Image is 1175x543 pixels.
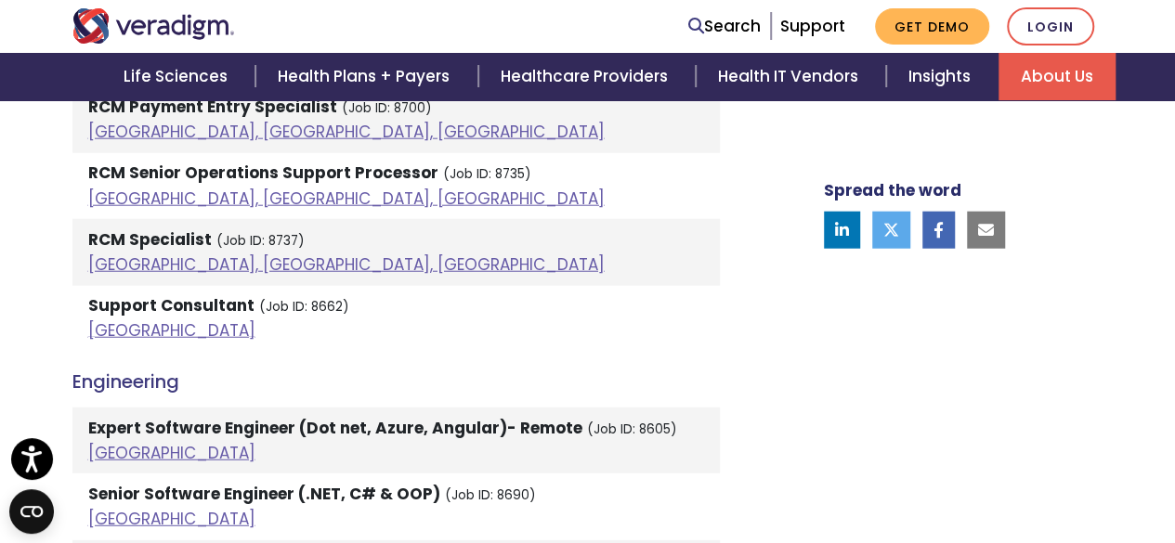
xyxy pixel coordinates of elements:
[688,14,761,39] a: Search
[342,99,432,117] small: (Job ID: 8700)
[88,228,212,251] strong: RCM Specialist
[875,8,989,45] a: Get Demo
[88,294,255,317] strong: Support Consultant
[824,178,961,200] strong: Spread the word
[88,162,438,184] strong: RCM Senior Operations Support Processor
[88,121,605,143] a: [GEOGRAPHIC_DATA], [GEOGRAPHIC_DATA], [GEOGRAPHIC_DATA]
[216,232,305,250] small: (Job ID: 8737)
[445,486,536,504] small: (Job ID: 8690)
[72,370,720,393] h4: Engineering
[999,53,1116,100] a: About Us
[259,298,349,316] small: (Job ID: 8662)
[72,8,235,44] img: Veradigm logo
[88,253,605,276] a: [GEOGRAPHIC_DATA], [GEOGRAPHIC_DATA], [GEOGRAPHIC_DATA]
[88,483,440,505] strong: Senior Software Engineer (.NET, C# & OOP)
[101,53,255,100] a: Life Sciences
[88,508,255,530] a: [GEOGRAPHIC_DATA]
[696,53,886,100] a: Health IT Vendors
[9,489,54,534] button: Open CMP widget
[88,187,605,210] a: [GEOGRAPHIC_DATA], [GEOGRAPHIC_DATA], [GEOGRAPHIC_DATA]
[587,420,677,438] small: (Job ID: 8605)
[443,165,531,183] small: (Job ID: 8735)
[1007,7,1094,45] a: Login
[88,417,582,439] strong: Expert Software Engineer (Dot net, Azure, Angular)- Remote
[88,319,255,342] a: [GEOGRAPHIC_DATA]
[886,53,999,100] a: Insights
[255,53,477,100] a: Health Plans + Payers
[88,442,255,464] a: [GEOGRAPHIC_DATA]
[88,96,337,118] strong: RCM Payment Entry Specialist
[780,15,845,37] a: Support
[478,53,696,100] a: Healthcare Providers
